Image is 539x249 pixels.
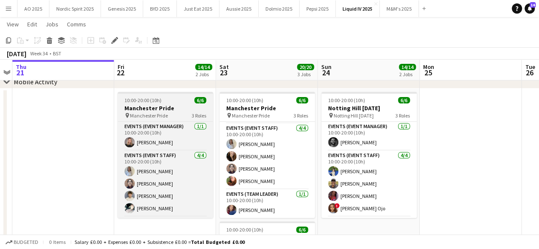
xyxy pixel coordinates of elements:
span: 22 [116,68,124,77]
button: M&M's 2025 [380,0,419,17]
span: View [7,20,19,28]
app-card-role: Events (Event Manager)1/110:00-20:00 (10h)[PERSON_NAME] [321,122,417,151]
span: Edit [27,20,37,28]
button: Genesis 2025 [101,0,143,17]
span: 0 items [47,239,67,245]
div: Salary £0.00 + Expenses £0.00 + Subsistence £0.00 = [75,239,245,245]
app-card-role: Events (Team Leader)1/110:00-20:00 (10h)[PERSON_NAME] [219,189,315,218]
span: Tue [525,63,535,71]
span: 6/6 [296,226,308,233]
span: Manchester Pride [130,112,168,119]
span: 24 [320,68,331,77]
span: Total Budgeted £0.00 [191,239,245,245]
span: Notting Hill [DATE] [334,112,374,119]
div: 2 Jobs [196,71,212,77]
div: BST [53,50,61,57]
span: 3 Roles [192,112,206,119]
a: Jobs [42,19,62,30]
span: Jobs [46,20,58,28]
button: Just Eat 2025 [177,0,219,17]
span: 23 [218,68,229,77]
a: 14 [525,3,535,14]
div: 2 Jobs [399,71,415,77]
span: Sun [321,63,331,71]
button: Pepsi 2025 [300,0,336,17]
span: ! [334,203,340,208]
div: Mobile Activity [14,77,57,86]
button: AO 2025 [17,0,49,17]
span: 14/14 [399,64,416,70]
span: Fri [118,63,124,71]
h3: Manchester Pride [118,104,213,112]
span: 21 [14,68,26,77]
button: Nordic Spirit 2025 [49,0,101,17]
span: Week 34 [28,50,49,57]
span: 26 [524,68,535,77]
span: 10:00-20:00 (10h) [124,97,161,103]
app-job-card: 10:00-20:00 (10h)6/6Notting Hill [DATE] Notting Hill [DATE]3 RolesEvents (Event Manager)1/110:00-... [321,92,417,218]
span: 14 [530,2,536,8]
h3: Manchester Pride [219,104,315,112]
app-job-card: 10:00-20:00 (10h)6/6Manchester Pride Manchester Pride3 RolesEvents (Event Manager)1/110:00-20:00 ... [219,92,315,218]
app-card-role: Events (Event Staff)4/410:00-20:00 (10h)[PERSON_NAME][PERSON_NAME][PERSON_NAME]![PERSON_NAME] Ojo [321,151,417,217]
span: 3 Roles [395,112,410,119]
span: 10:00-20:00 (10h) [226,97,263,103]
span: 10:00-20:00 (10h) [226,226,263,233]
h3: Notting Hill [DATE] [321,104,417,112]
span: 10:00-20:00 (10h) [328,97,365,103]
div: [DATE] [7,49,26,58]
div: 3 Jobs [297,71,314,77]
app-card-role: Events (Event Staff)4/410:00-20:00 (10h)[PERSON_NAME][PERSON_NAME][PERSON_NAME][PERSON_NAME] [118,151,213,217]
span: 14/14 [195,64,212,70]
a: Edit [24,19,40,30]
button: BYD 2025 [143,0,177,17]
span: 3 Roles [294,112,308,119]
span: 6/6 [296,97,308,103]
app-card-role: Events (Event Staff)4/410:00-20:00 (10h)[PERSON_NAME][PERSON_NAME][PERSON_NAME][PERSON_NAME] [219,123,315,189]
app-job-card: 10:00-20:00 (10h)6/6Manchester Pride Manchester Pride3 RolesEvents (Event Manager)1/110:00-20:00 ... [118,92,213,218]
app-card-role: Events (Event Manager)1/110:00-20:00 (10h)[PERSON_NAME] [118,122,213,151]
button: Dolmio 2025 [259,0,300,17]
button: Budgeted [4,238,40,247]
span: Sat [219,63,229,71]
a: View [3,19,22,30]
h3: Notting Hill [DATE] [219,234,315,241]
span: Mon [423,63,434,71]
span: Thu [16,63,26,71]
span: Budgeted [14,239,38,245]
span: 25 [422,68,434,77]
a: Comms [63,19,89,30]
button: Aussie 2025 [219,0,259,17]
button: Liquid IV 2025 [336,0,380,17]
span: Comms [67,20,86,28]
span: 6/6 [398,97,410,103]
span: 20/20 [297,64,314,70]
span: Manchester Pride [232,112,270,119]
span: 6/6 [194,97,206,103]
